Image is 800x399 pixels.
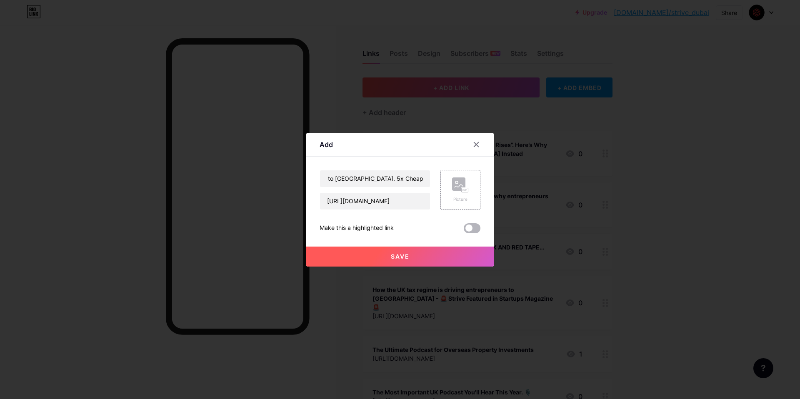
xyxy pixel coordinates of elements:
div: Make this a highlighted link [320,223,394,233]
span: Save [391,253,410,260]
div: Picture [452,196,469,202]
input: URL [320,193,430,209]
input: Title [320,170,430,187]
div: Add [320,140,333,150]
button: Save [306,247,494,267]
